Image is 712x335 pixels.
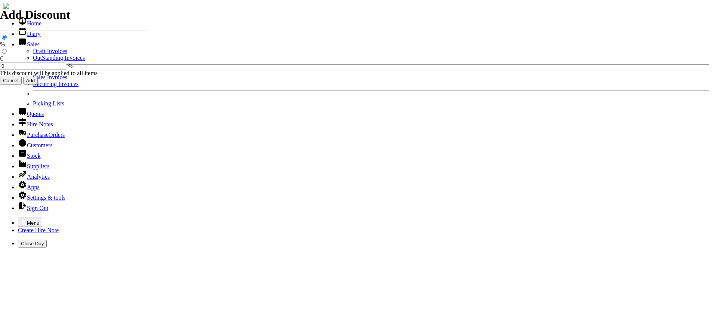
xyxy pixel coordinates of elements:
a: Analytics [18,173,50,180]
li: Hire Notes [18,117,709,128]
input: % [2,35,7,40]
a: Create Hire Note [18,227,59,233]
input: € [2,49,7,54]
li: Stock [18,149,709,159]
ul: Sales [18,48,709,107]
input: Add [23,77,38,84]
a: Settings & tools [18,194,65,201]
a: Stock [18,153,40,159]
a: Apps [18,184,40,190]
li: Suppliers [18,159,709,170]
button: Close Day [18,240,47,248]
a: Customers [18,142,52,148]
a: Picking Lists [33,100,64,107]
a: Hire Notes [18,121,53,127]
span: % [68,62,73,69]
a: Suppliers [18,163,49,169]
li: Sales [18,37,709,107]
a: Sign Out [18,205,48,211]
a: Quotes [18,111,44,117]
button: Menu [18,218,42,227]
a: PurchaseOrders [18,132,65,138]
